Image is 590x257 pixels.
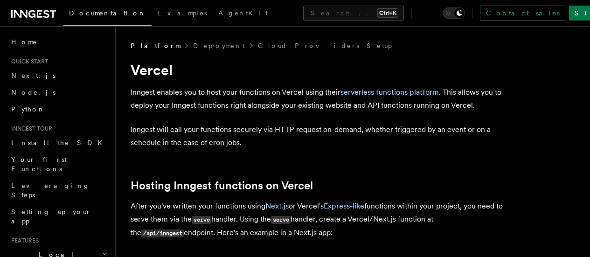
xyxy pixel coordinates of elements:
span: Documentation [69,9,146,17]
span: Leveraging Steps [11,182,90,199]
span: Node.js [11,89,56,96]
a: Next.js [265,201,289,210]
code: serve [271,216,291,224]
a: Setting up your app [7,203,110,229]
a: Install the SDK [7,134,110,151]
a: Node.js [7,84,110,101]
code: serve [192,216,211,224]
kbd: Ctrl+K [377,8,398,18]
span: Next.js [11,72,56,79]
p: After you've written your functions using or Vercel's functions within your project, you need to ... [131,200,504,240]
a: Python [7,101,110,118]
span: Python [11,105,45,113]
a: Your first Functions [7,151,110,177]
a: Express-like [324,201,364,210]
span: Platform [131,41,180,50]
span: Features [7,237,39,244]
code: /api/inngest [141,229,184,237]
a: serverless functions platform [340,88,439,97]
p: Inngest enables you to host your functions on Vercel using their . This allows you to deploy your... [131,86,504,112]
a: AgentKit [213,3,273,25]
a: Contact sales [480,6,565,21]
span: Inngest tour [7,125,52,132]
a: Hosting Inngest functions on Vercel [131,179,313,192]
a: Documentation [63,3,152,26]
a: Cloud Providers Setup [258,41,392,50]
button: Toggle dark mode [443,7,465,19]
span: AgentKit [218,9,268,17]
a: Home [7,34,110,50]
a: Examples [152,3,213,25]
span: Home [11,37,37,47]
button: Search...Ctrl+K [303,6,404,21]
a: Deployment [193,41,245,50]
span: Install the SDK [11,139,108,146]
span: Examples [157,9,207,17]
a: Leveraging Steps [7,177,110,203]
p: Inngest will call your functions securely via HTTP request on-demand, whether triggered by an eve... [131,123,504,149]
a: Next.js [7,67,110,84]
h1: Vercel [131,62,504,78]
span: Quick start [7,58,48,65]
span: Your first Functions [11,156,67,173]
span: Setting up your app [11,208,91,225]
